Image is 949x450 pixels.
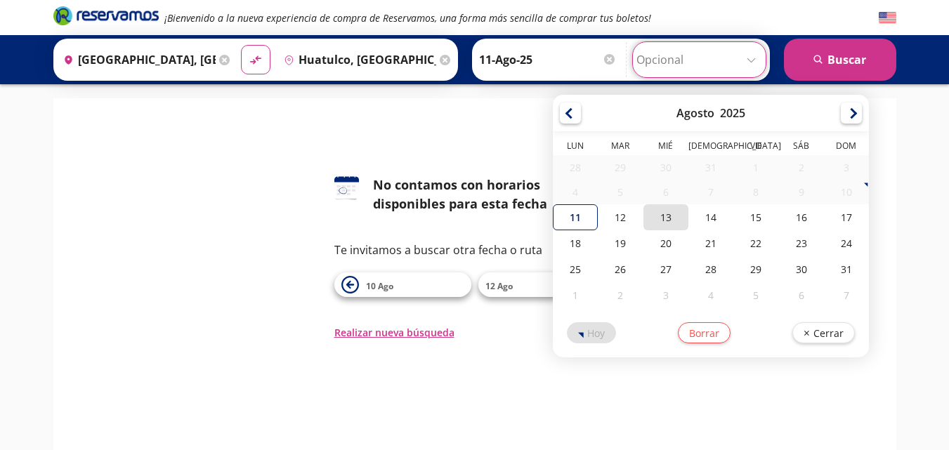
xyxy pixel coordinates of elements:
[53,5,159,26] i: Brand Logo
[688,230,733,256] div: 21-Ago-25
[733,140,778,155] th: Viernes
[598,155,643,180] div: 29-Jul-25
[779,155,824,180] div: 02-Ago-25
[643,180,688,204] div: 06-Ago-25
[553,140,598,155] th: Lunes
[784,39,896,81] button: Buscar
[720,105,745,121] div: 2025
[824,155,869,180] div: 03-Ago-25
[688,180,733,204] div: 07-Ago-25
[733,180,778,204] div: 08-Ago-25
[688,282,733,308] div: 04-Sep-25
[553,155,598,180] div: 28-Jul-25
[688,256,733,282] div: 28-Ago-25
[366,280,393,292] span: 10 Ago
[598,180,643,204] div: 05-Ago-25
[479,42,617,77] input: Elegir Fecha
[334,272,471,297] button: 10 Ago
[779,140,824,155] th: Sábado
[598,140,643,155] th: Martes
[779,180,824,204] div: 09-Ago-25
[598,282,643,308] div: 02-Sep-25
[567,322,616,343] button: Hoy
[598,204,643,230] div: 12-Ago-25
[598,230,643,256] div: 19-Ago-25
[643,204,688,230] div: 13-Ago-25
[688,155,733,180] div: 31-Jul-25
[779,282,824,308] div: 06-Sep-25
[164,11,651,25] em: ¡Bienvenido a la nueva experiencia de compra de Reservamos, una forma más sencilla de comprar tus...
[824,256,869,282] div: 31-Ago-25
[824,140,869,155] th: Domingo
[678,322,731,343] button: Borrar
[485,280,513,292] span: 12 Ago
[824,204,869,230] div: 17-Ago-25
[278,42,436,77] input: Buscar Destino
[334,241,615,258] p: Te invitamos a buscar otra fecha o ruta
[643,282,688,308] div: 03-Sep-25
[553,282,598,308] div: 01-Sep-25
[733,204,778,230] div: 15-Ago-25
[643,140,688,155] th: Miércoles
[779,230,824,256] div: 23-Ago-25
[643,256,688,282] div: 27-Ago-25
[553,180,598,204] div: 04-Ago-25
[598,256,643,282] div: 26-Ago-25
[879,9,896,27] button: English
[636,42,762,77] input: Opcional
[334,325,454,340] button: Realizar nueva búsqueda
[688,204,733,230] div: 14-Ago-25
[553,230,598,256] div: 18-Ago-25
[643,230,688,256] div: 20-Ago-25
[478,272,615,297] button: 12 Ago
[733,155,778,180] div: 01-Ago-25
[824,180,869,204] div: 10-Ago-25
[53,5,159,30] a: Brand Logo
[643,155,688,180] div: 30-Jul-25
[792,322,855,343] button: Cerrar
[779,256,824,282] div: 30-Ago-25
[553,256,598,282] div: 25-Ago-25
[688,140,733,155] th: Jueves
[733,256,778,282] div: 29-Ago-25
[733,282,778,308] div: 05-Sep-25
[676,105,714,121] div: Agosto
[824,282,869,308] div: 07-Sep-25
[553,204,598,230] div: 11-Ago-25
[733,230,778,256] div: 22-Ago-25
[373,176,615,213] div: No contamos con horarios disponibles para esta fecha
[824,230,869,256] div: 24-Ago-25
[779,204,824,230] div: 16-Ago-25
[58,42,216,77] input: Buscar Origen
